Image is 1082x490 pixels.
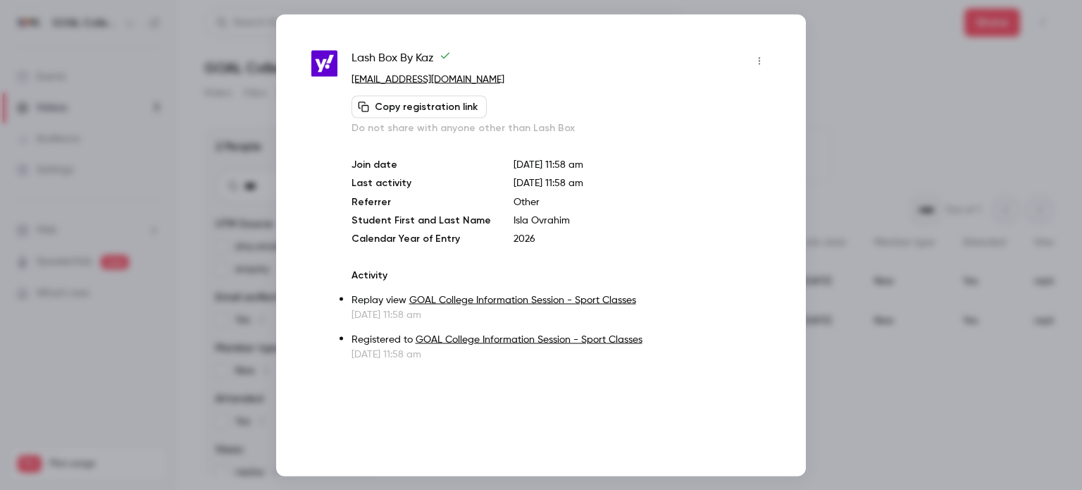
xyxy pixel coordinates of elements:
[514,231,771,245] p: 2026
[352,121,771,135] p: Do not share with anyone other than Lash Box
[352,176,491,190] p: Last activity
[416,334,642,344] a: GOAL College Information Session - Sport Classes
[352,195,491,209] p: Referrer
[352,74,504,84] a: [EMAIL_ADDRESS][DOMAIN_NAME]
[352,95,487,118] button: Copy registration link
[352,293,771,307] p: Replay view
[514,195,771,209] p: Other
[352,268,771,282] p: Activity
[352,157,491,171] p: Join date
[311,51,337,77] img: yahoo.com.au
[514,178,583,188] span: [DATE] 11:58 am
[409,295,636,305] a: GOAL College Information Session - Sport Classes
[352,347,771,361] p: [DATE] 11:58 am
[352,213,491,227] p: Student First and Last Name
[514,213,771,227] p: Isla Ovrahim
[352,49,451,72] span: Lash Box By Kaz
[352,332,771,347] p: Registered to
[514,157,771,171] p: [DATE] 11:58 am
[352,307,771,321] p: [DATE] 11:58 am
[352,231,491,245] p: Calendar Year of Entry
